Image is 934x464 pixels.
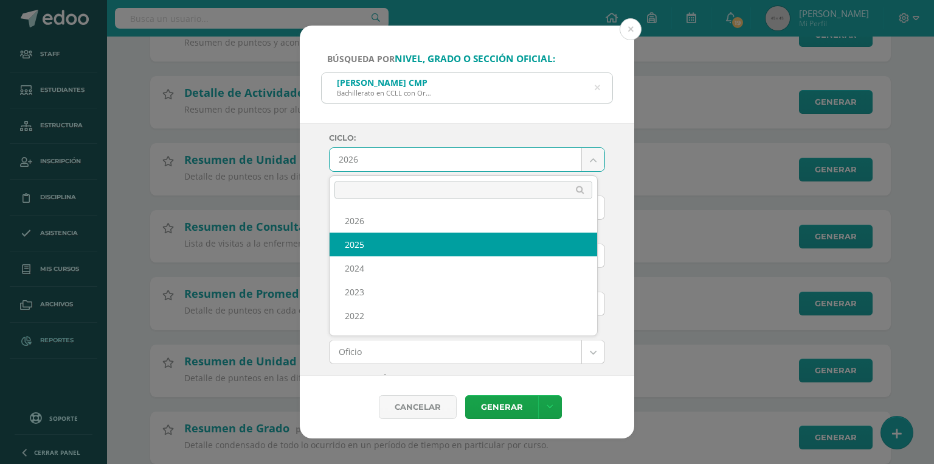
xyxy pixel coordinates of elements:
[330,209,597,233] div: 2026
[330,304,597,328] div: 2022
[330,256,597,280] div: 2024
[330,328,597,351] div: 2021
[330,280,597,304] div: 2023
[330,233,597,256] div: 2025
